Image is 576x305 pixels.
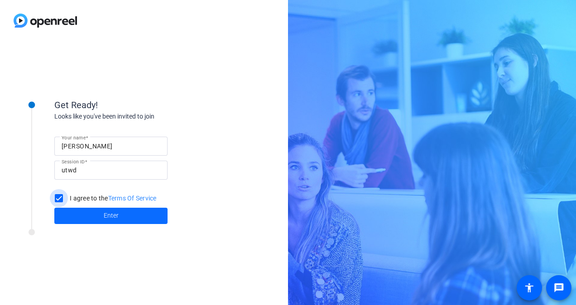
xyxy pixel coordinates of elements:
[62,135,86,140] mat-label: Your name
[524,282,535,293] mat-icon: accessibility
[54,208,168,224] button: Enter
[108,195,157,202] a: Terms Of Service
[104,211,119,220] span: Enter
[62,159,85,164] mat-label: Session ID
[553,282,564,293] mat-icon: message
[68,194,157,203] label: I agree to the
[54,112,235,121] div: Looks like you've been invited to join
[54,98,235,112] div: Get Ready!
